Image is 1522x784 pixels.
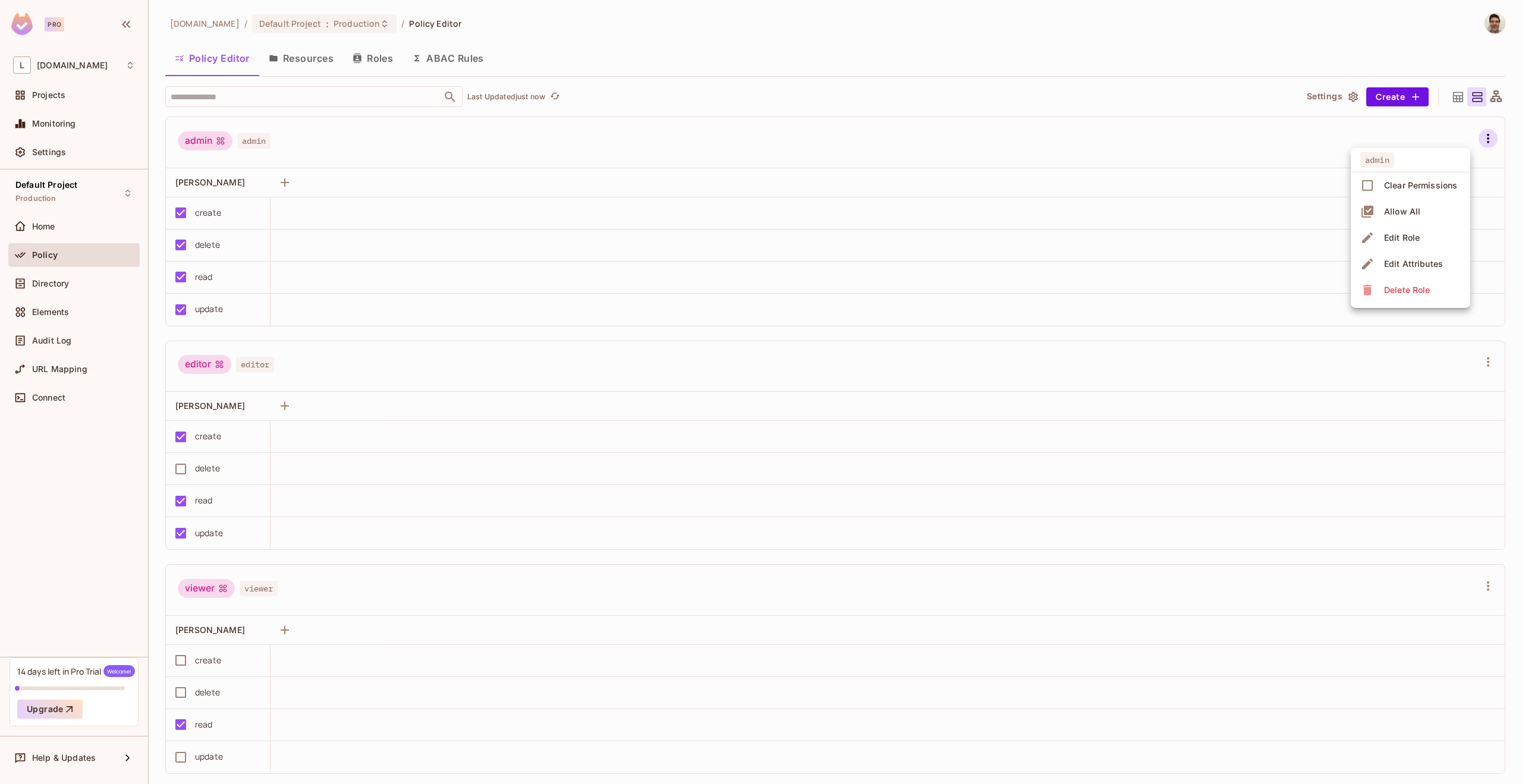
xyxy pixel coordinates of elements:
div: Clear Permissions [1384,180,1457,191]
div: Allow All [1384,206,1420,218]
div: Edit Attributes [1384,258,1443,270]
span: admin [1360,152,1394,168]
div: Delete Role [1384,284,1430,296]
div: Edit Role [1384,232,1420,244]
